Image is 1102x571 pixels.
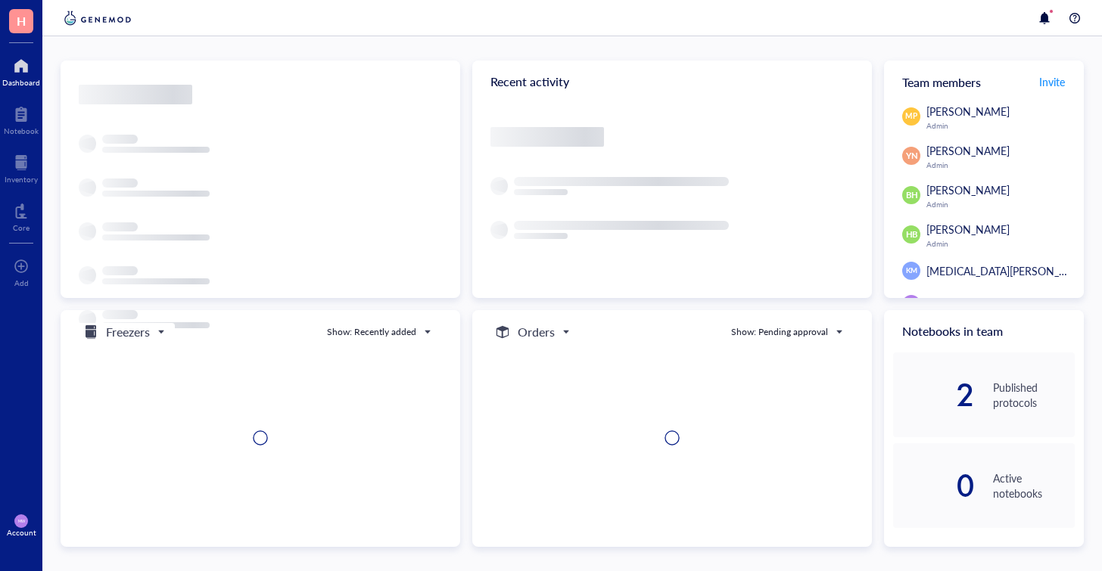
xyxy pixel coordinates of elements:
[17,11,26,30] span: H
[2,54,40,87] a: Dashboard
[17,519,25,523] span: MW
[926,239,1075,248] div: Admin
[926,263,1093,278] span: [MEDICAL_DATA][PERSON_NAME]
[926,296,1010,312] span: [PERSON_NAME]
[884,310,1084,352] div: Notebooks in team
[5,175,38,184] div: Inventory
[905,228,917,241] span: HB
[893,473,975,498] div: 0
[926,222,1010,237] span: [PERSON_NAME]
[905,265,917,276] span: KM
[472,61,872,103] div: Recent activity
[4,102,39,135] a: Notebook
[926,160,1075,169] div: Admin
[61,9,135,27] img: genemod-logo
[926,121,1075,130] div: Admin
[327,325,416,339] div: Show: Recently added
[13,199,30,232] a: Core
[5,151,38,184] a: Inventory
[884,61,1084,103] div: Team members
[14,278,29,287] div: Add
[13,223,30,232] div: Core
[905,189,917,202] span: BH
[2,78,40,87] div: Dashboard
[926,143,1010,158] span: [PERSON_NAME]
[7,528,36,537] div: Account
[4,126,39,135] div: Notebook
[905,150,917,163] span: YN
[731,325,828,339] div: Show: Pending approval
[926,104,1010,119] span: [PERSON_NAME]
[893,383,975,407] div: 2
[1039,74,1065,89] span: Invite
[106,323,150,341] h5: Freezers
[993,380,1075,410] div: Published protocols
[926,200,1075,209] div: Admin
[993,470,1075,501] div: Active notebooks
[1038,70,1066,94] button: Invite
[926,182,1010,197] span: [PERSON_NAME]
[905,110,917,122] span: MP
[518,323,555,341] h5: Orders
